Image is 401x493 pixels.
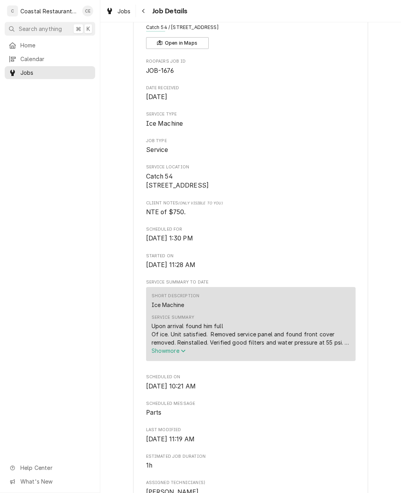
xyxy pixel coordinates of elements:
[152,301,184,309] div: Ice Machine
[146,253,356,270] div: Started On
[146,235,193,242] span: [DATE] 1:30 PM
[146,13,356,49] div: Client Information
[152,293,200,299] div: Short Description
[146,261,195,269] span: [DATE] 11:28 AM
[20,55,91,63] span: Calendar
[146,66,356,76] span: Roopairs Job ID
[150,6,188,16] span: Job Details
[82,5,93,16] div: Carlos Espin's Avatar
[117,7,131,15] span: Jobs
[146,453,356,470] div: Estimated Job Duration
[146,208,186,216] span: NTE of $750.
[20,464,90,472] span: Help Center
[146,453,356,460] span: Estimated Job Duration
[146,226,356,243] div: Scheduled For
[5,22,95,36] button: Search anything⌘K
[82,5,93,16] div: CE
[146,435,195,443] span: [DATE] 11:19 AM
[152,347,350,355] button: Showmore
[146,435,356,444] span: Last Modified
[146,226,356,233] span: Scheduled For
[146,200,356,217] div: [object Object]
[146,120,183,127] span: Ice Machine
[146,85,356,102] div: Date Received
[152,322,350,347] div: Upon arrival found him full Of ice. Unit satisfied. Removed service panel and found front cover r...
[146,92,356,102] span: Date Received
[146,119,356,128] span: Service Type
[146,287,356,365] div: Service Summary
[146,111,356,128] div: Service Type
[146,24,356,31] span: Address
[5,475,95,488] a: Go to What's New
[152,314,194,321] div: Service Summary
[146,58,356,75] div: Roopairs Job ID
[146,145,356,155] span: Job Type
[146,164,356,190] div: Service Location
[146,279,356,365] div: Service Summary To Date
[146,111,356,117] span: Service Type
[146,58,356,65] span: Roopairs Job ID
[20,477,90,486] span: What's New
[20,69,91,77] span: Jobs
[146,138,356,155] div: Job Type
[146,409,162,416] span: Parts
[146,382,356,391] span: Scheduled On
[146,164,356,170] span: Service Location
[146,93,168,101] span: [DATE]
[5,52,95,65] a: Calendar
[146,67,174,74] span: JOB-1676
[146,374,356,391] div: Scheduled On
[178,201,222,205] span: (Only Visible to You)
[146,408,356,417] span: Scheduled Message
[20,7,78,15] div: Coastal Restaurant Repair
[146,427,356,433] span: Last Modified
[5,66,95,79] a: Jobs
[146,173,209,190] span: Catch 54 [STREET_ADDRESS]
[146,383,196,390] span: [DATE] 10:21 AM
[146,146,168,153] span: Service
[5,39,95,52] a: Home
[146,253,356,259] span: Started On
[146,401,356,417] div: Scheduled Message
[5,461,95,474] a: Go to Help Center
[7,5,18,16] div: C
[87,25,90,33] span: K
[146,37,209,49] button: Open in Maps
[146,234,356,243] span: Scheduled For
[20,41,91,49] span: Home
[146,138,356,144] span: Job Type
[19,25,62,33] span: Search anything
[137,5,150,17] button: Navigate back
[152,347,186,354] span: Show more
[146,480,356,486] span: Assigned Technician(s)
[146,462,152,469] span: 1h
[76,25,81,33] span: ⌘
[146,200,356,206] span: Client Notes
[103,5,134,18] a: Jobs
[146,461,356,470] span: Estimated Job Duration
[146,427,356,444] div: Last Modified
[146,279,356,285] span: Service Summary To Date
[146,401,356,407] span: Scheduled Message
[146,208,356,217] span: [object Object]
[146,260,356,270] span: Started On
[146,374,356,380] span: Scheduled On
[146,85,356,91] span: Date Received
[146,172,356,190] span: Service Location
